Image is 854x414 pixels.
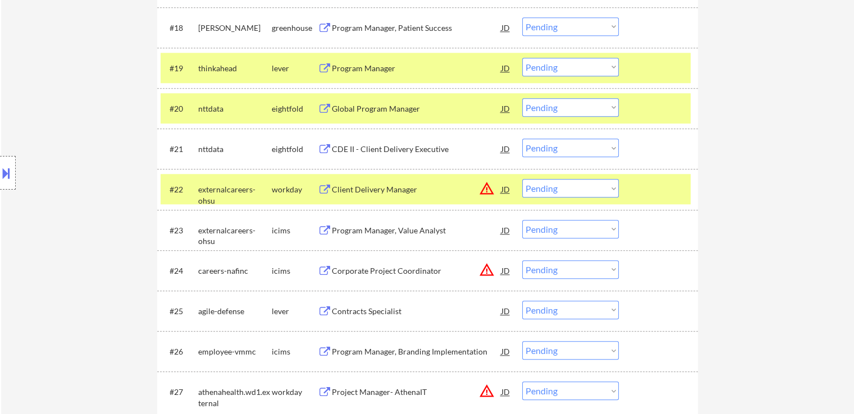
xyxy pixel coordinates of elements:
[500,381,512,402] div: JD
[479,262,495,278] button: warning_amber
[500,341,512,361] div: JD
[332,387,501,398] div: Project Manager- AthenaIT
[272,184,318,195] div: workday
[272,63,318,74] div: lever
[272,22,318,34] div: greenhouse
[332,346,501,357] div: Program Manager, Branding Implementation
[272,306,318,317] div: lever
[479,383,495,399] button: warning_amber
[272,144,318,155] div: eightfold
[500,260,512,280] div: JD
[479,181,495,196] button: warning_amber
[332,22,501,34] div: Program Manager, Patient Success
[170,63,189,74] div: #19
[198,387,272,408] div: athenahealth.wd1.external
[332,63,501,74] div: Program Manager
[198,63,272,74] div: thinkahead
[332,103,501,114] div: Global Program Manager
[198,22,272,34] div: [PERSON_NAME]
[332,225,501,236] div: Program Manager, Value Analyst
[500,17,512,38] div: JD
[500,58,512,78] div: JD
[198,144,272,155] div: nttdata
[500,179,512,199] div: JD
[332,184,501,195] div: Client Delivery Manager
[170,306,189,317] div: #25
[332,306,501,317] div: Contracts Specialist
[272,346,318,357] div: icims
[332,144,501,155] div: CDE II - Client Delivery Executive
[170,22,189,34] div: #18
[198,346,272,357] div: employee-vmmc
[500,139,512,159] div: JD
[500,98,512,118] div: JD
[198,103,272,114] div: nttdata
[272,387,318,398] div: workday
[500,220,512,240] div: JD
[272,103,318,114] div: eightfold
[198,265,272,277] div: careers-nafinc
[170,346,189,357] div: #26
[272,265,318,277] div: icims
[272,225,318,236] div: icims
[332,265,501,277] div: Corporate Project Coordinator
[500,301,512,321] div: JD
[170,387,189,398] div: #27
[198,306,272,317] div: agile-defense
[198,184,272,206] div: externalcareers-ohsu
[198,225,272,247] div: externalcareers-ohsu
